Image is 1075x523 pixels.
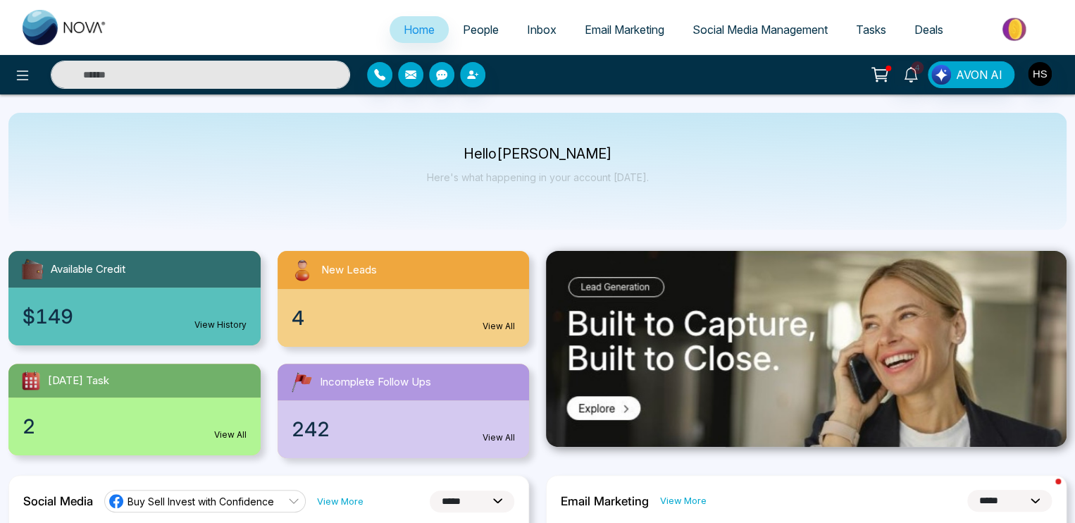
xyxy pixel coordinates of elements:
[931,65,951,85] img: Lead Flow
[964,13,1067,45] img: Market-place.gif
[20,257,45,282] img: availableCredit.svg
[317,495,363,508] a: View More
[894,61,928,86] a: 4
[914,23,943,37] span: Deals
[1028,62,1052,86] img: User Avatar
[483,320,515,333] a: View All
[660,494,707,507] a: View More
[842,16,900,43] a: Tasks
[571,16,678,43] a: Email Marketing
[292,303,304,333] span: 4
[320,374,431,390] span: Incomplete Follow Ups
[214,429,247,441] a: View All
[449,16,513,43] a: People
[292,414,330,444] span: 242
[546,251,1067,447] img: .
[856,23,886,37] span: Tasks
[678,16,842,43] a: Social Media Management
[404,23,435,37] span: Home
[194,319,247,331] a: View History
[692,23,828,37] span: Social Media Management
[51,261,125,278] span: Available Credit
[23,302,73,331] span: $149
[483,431,515,444] a: View All
[561,494,649,508] h2: Email Marketing
[1027,475,1061,509] iframe: Intercom live chat
[928,61,1014,88] button: AVON AI
[128,495,274,508] span: Buy Sell Invest with Confidence
[321,262,377,278] span: New Leads
[289,257,316,283] img: newLeads.svg
[390,16,449,43] a: Home
[269,364,538,458] a: Incomplete Follow Ups242View All
[463,23,499,37] span: People
[527,23,557,37] span: Inbox
[900,16,957,43] a: Deals
[585,23,664,37] span: Email Marketing
[20,369,42,392] img: todayTask.svg
[23,10,107,45] img: Nova CRM Logo
[513,16,571,43] a: Inbox
[269,251,538,347] a: New Leads4View All
[48,373,109,389] span: [DATE] Task
[23,494,93,508] h2: Social Media
[289,369,314,395] img: followUps.svg
[23,412,35,441] span: 2
[956,66,1002,83] span: AVON AI
[911,61,924,74] span: 4
[427,171,649,183] p: Here's what happening in your account [DATE].
[427,148,649,160] p: Hello [PERSON_NAME]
